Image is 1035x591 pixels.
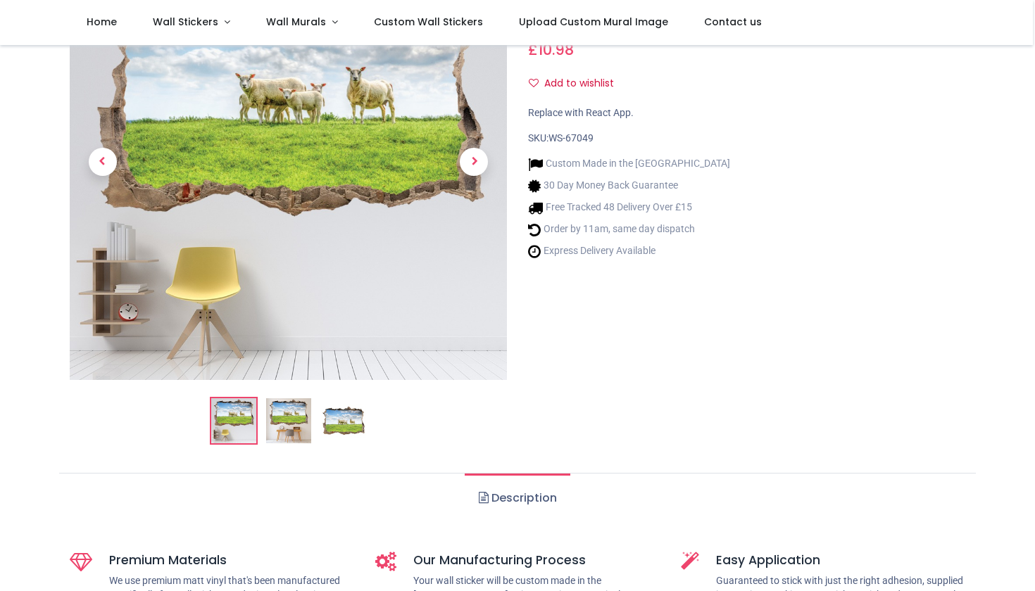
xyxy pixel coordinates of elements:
[528,179,730,193] li: 30 Day Money Back Guarantee
[266,398,311,443] img: WS-67049-02
[70,9,135,315] a: Previous
[153,15,218,29] span: Wall Stickers
[528,244,730,259] li: Express Delivery Available
[528,106,965,120] div: Replace with React App.
[528,39,574,60] span: £
[87,15,117,29] span: Home
[528,201,730,215] li: Free Tracked 48 Delivery Over £15
[211,398,256,443] img: Sheep 3D Hole In The Wall Sticker
[109,552,354,569] h5: Premium Materials
[548,132,594,144] span: WS-67049
[465,474,570,523] a: Description
[374,15,483,29] span: Custom Wall Stickers
[704,15,762,29] span: Contact us
[538,39,574,60] span: 10.98
[519,15,668,29] span: Upload Custom Mural Image
[89,148,117,176] span: Previous
[716,552,965,569] h5: Easy Application
[321,398,366,443] img: WS-67049-03
[528,222,730,237] li: Order by 11am, same day dispatch
[528,132,965,146] div: SKU:
[529,78,539,88] i: Add to wishlist
[441,9,507,315] a: Next
[528,157,730,172] li: Custom Made in the [GEOGRAPHIC_DATA]
[460,148,488,176] span: Next
[266,15,326,29] span: Wall Murals
[528,72,626,96] button: Add to wishlistAdd to wishlist
[413,552,660,569] h5: Our Manufacturing Process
